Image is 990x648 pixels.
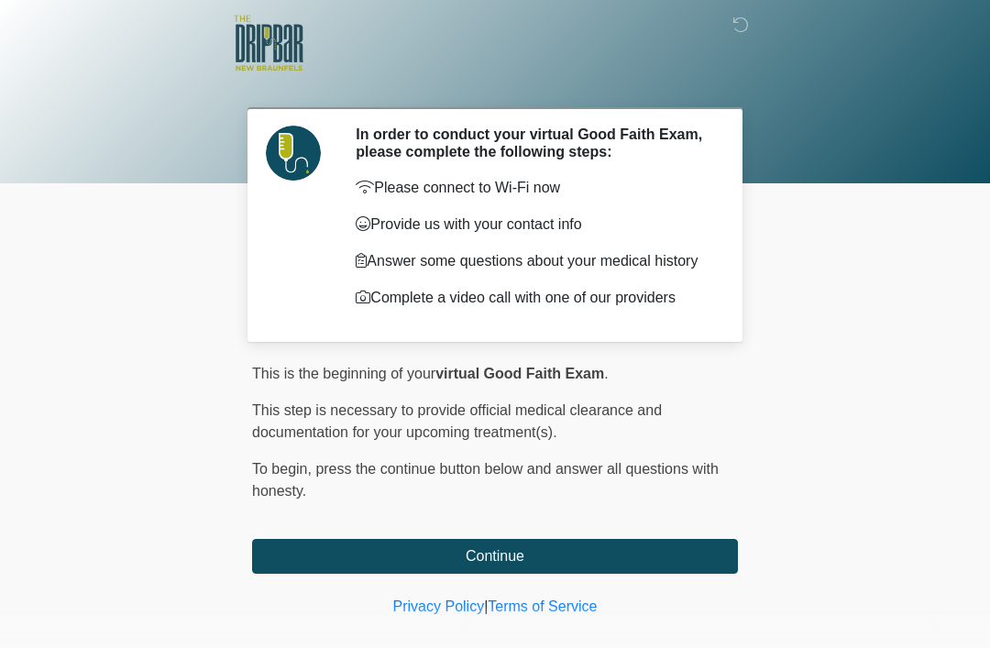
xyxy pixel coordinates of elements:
span: To begin, [252,461,315,477]
a: Terms of Service [488,599,597,614]
a: | [484,599,488,614]
a: Privacy Policy [393,599,485,614]
strong: virtual Good Faith Exam [435,366,604,381]
p: Answer some questions about your medical history [356,250,710,272]
p: Please connect to Wi-Fi now [356,177,710,199]
img: Agent Avatar [266,126,321,181]
h2: In order to conduct your virtual Good Faith Exam, please complete the following steps: [356,126,710,160]
button: Continue [252,539,738,574]
span: press the continue button below and answer all questions with honesty. [252,461,719,499]
span: This is the beginning of your [252,366,435,381]
img: The DRIPBaR - New Braunfels Logo [234,14,303,73]
p: Provide us with your contact info [356,214,710,236]
p: Complete a video call with one of our providers [356,287,710,309]
span: This step is necessary to provide official medical clearance and documentation for your upcoming ... [252,402,662,440]
span: . [604,366,608,381]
